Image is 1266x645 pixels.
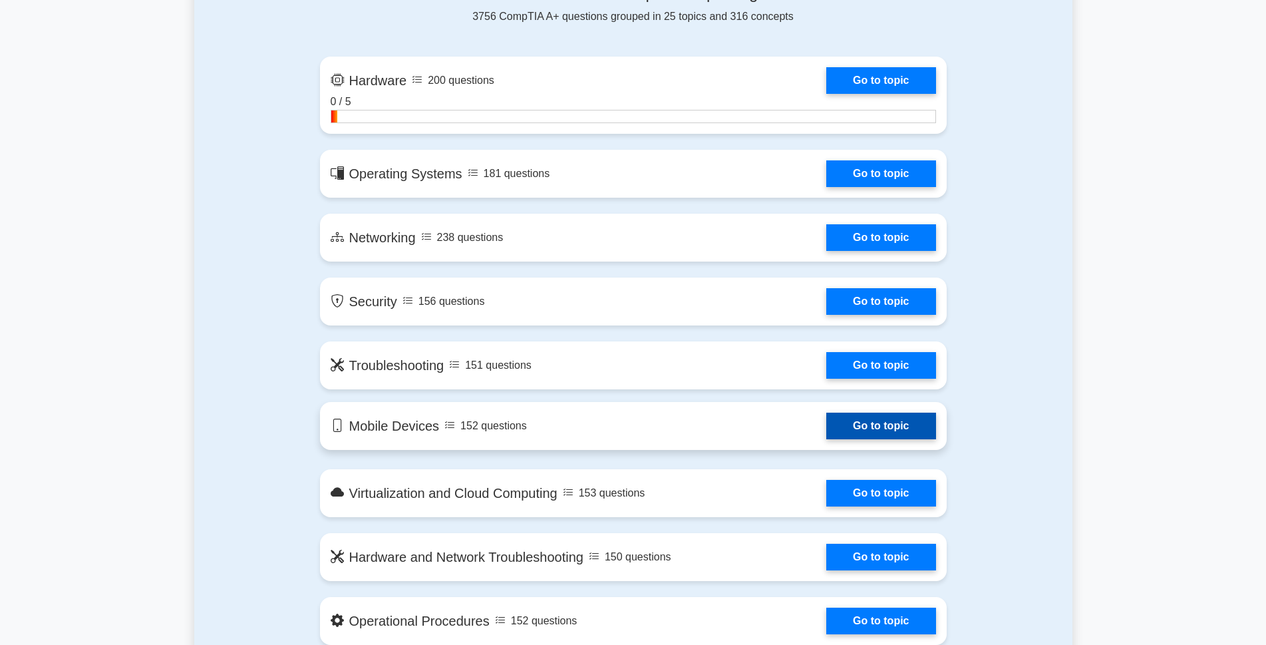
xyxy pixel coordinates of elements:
[826,224,935,251] a: Go to topic
[826,160,935,187] a: Go to topic
[826,352,935,379] a: Go to topic
[826,544,935,570] a: Go to topic
[826,608,935,634] a: Go to topic
[826,67,935,94] a: Go to topic
[826,413,935,439] a: Go to topic
[826,288,935,315] a: Go to topic
[826,480,935,507] a: Go to topic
